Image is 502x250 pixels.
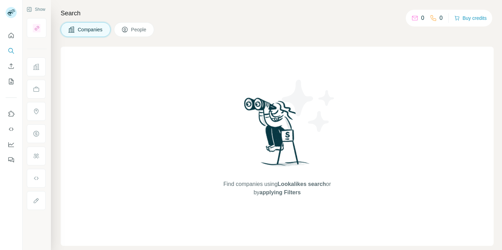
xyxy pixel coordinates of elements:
span: Lookalikes search [277,181,326,187]
button: Quick start [6,29,17,42]
button: Use Surfe API [6,123,17,135]
button: Feedback [6,154,17,166]
p: 0 [440,14,443,22]
button: My lists [6,75,17,88]
h4: Search [61,8,494,18]
span: Companies [78,26,103,33]
button: Dashboard [6,138,17,151]
span: People [131,26,147,33]
button: Show [22,4,50,15]
p: 0 [421,14,424,22]
img: Surfe Illustration - Woman searching with binoculars [241,96,313,173]
button: Buy credits [454,13,487,23]
img: Surfe Illustration - Stars [277,75,340,137]
button: Use Surfe on LinkedIn [6,108,17,120]
span: applying Filters [259,189,301,195]
button: Enrich CSV [6,60,17,72]
button: Search [6,45,17,57]
span: Find companies using or by [221,180,333,197]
